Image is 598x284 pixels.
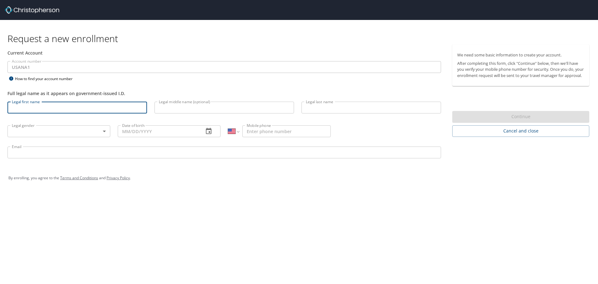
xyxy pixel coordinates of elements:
[7,90,441,97] div: Full legal name as it appears on government-issued I.D.
[7,75,85,83] div: How to find your account number
[5,6,59,14] img: cbt logo
[107,175,130,181] a: Privacy Policy
[7,125,110,137] div: ​
[457,127,584,135] span: Cancel and close
[452,125,589,137] button: Cancel and close
[60,175,98,181] a: Terms and Conditions
[7,50,441,56] div: Current Account
[457,52,584,58] p: We need some basic information to create your account.
[242,125,331,137] input: Enter phone number
[8,170,590,186] div: By enrolling, you agree to the and .
[7,32,594,45] h1: Request a new enrollment
[118,125,199,137] input: MM/DD/YYYY
[457,60,584,79] p: After completing this form, click "Continue" below, then we'll have you verify your mobile phone ...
